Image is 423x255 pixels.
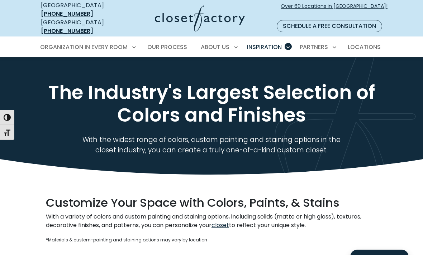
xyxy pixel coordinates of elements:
span: Our Process [147,43,187,51]
span: Organization in Every Room [40,43,128,51]
nav: Primary Menu [35,37,388,57]
span: *Materials & custom-painting and staining options may vary by location [46,237,207,243]
h5: Customize Your Space with Colors, Paints, & Stains [46,196,377,210]
a: [PHONE_NUMBER] [41,27,93,35]
div: [GEOGRAPHIC_DATA] [41,1,119,18]
div: [GEOGRAPHIC_DATA] [41,18,119,35]
span: With the widest range of colors, custom painting and staining options in the closet industry, you... [82,135,341,155]
span: Locations [348,43,381,51]
img: Closet Factory Logo [155,5,245,31]
h1: The Industry's Largest Selection of Colors and Finishes [46,81,377,126]
a: closet [211,221,229,229]
p: With a variety of colors and custom painting and staining options, including solids (matte or hig... [46,212,377,230]
span: Inspiration [247,43,282,51]
span: Over 60 Locations in [GEOGRAPHIC_DATA]! [281,3,388,18]
span: Partners [300,43,328,51]
a: Schedule a Free Consultation [277,20,382,32]
span: About Us [201,43,229,51]
a: [PHONE_NUMBER] [41,10,93,18]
